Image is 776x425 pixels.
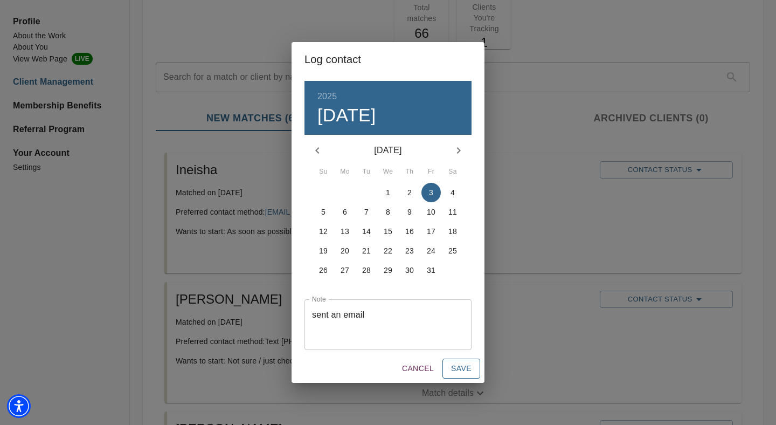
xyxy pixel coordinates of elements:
p: 15 [384,226,392,237]
button: 30 [400,261,419,280]
button: [DATE] [317,104,376,127]
p: [DATE] [330,144,446,157]
button: 4 [443,183,462,202]
button: 24 [421,241,441,261]
h2: Log contact [304,51,472,68]
span: Th [400,167,419,177]
button: 22 [378,241,398,261]
p: 6 [343,207,347,217]
button: 5 [314,202,333,222]
p: 11 [448,207,457,217]
button: 23 [400,241,419,261]
p: 29 [384,265,392,276]
button: 21 [357,241,376,261]
p: 20 [341,245,349,256]
div: Accessibility Menu [7,394,31,418]
button: 8 [378,202,398,222]
button: 6 [335,202,355,222]
button: 19 [314,241,333,261]
button: 14 [357,222,376,241]
p: 9 [407,207,412,217]
p: 2 [407,187,412,198]
p: 12 [319,226,328,237]
button: 31 [421,261,441,280]
p: 5 [321,207,325,217]
p: 7 [364,207,369,217]
button: 9 [400,202,419,222]
p: 30 [405,265,414,276]
p: 28 [362,265,371,276]
button: 10 [421,202,441,222]
button: Cancel [398,359,438,379]
button: 12 [314,222,333,241]
p: 22 [384,245,392,256]
p: 27 [341,265,349,276]
textarea: sent an email [312,310,464,340]
button: 28 [357,261,376,280]
span: Save [451,362,472,375]
button: 26 [314,261,333,280]
p: 3 [429,187,433,198]
p: 21 [362,245,371,256]
button: 16 [400,222,419,241]
button: 27 [335,261,355,280]
button: 7 [357,202,376,222]
button: 2 [400,183,419,202]
p: 24 [427,245,435,256]
button: 25 [443,241,462,261]
button: 29 [378,261,398,280]
span: We [378,167,398,177]
p: 23 [405,245,414,256]
p: 31 [427,265,435,276]
button: 1 [378,183,398,202]
span: Mo [335,167,355,177]
button: 15 [378,222,398,241]
span: Tu [357,167,376,177]
p: 13 [341,226,349,237]
p: 1 [386,187,390,198]
p: 18 [448,226,457,237]
button: 20 [335,241,355,261]
p: 25 [448,245,457,256]
button: 3 [421,183,441,202]
p: 26 [319,265,328,276]
p: 4 [451,187,455,198]
button: 17 [421,222,441,241]
p: 14 [362,226,371,237]
button: Save [442,359,480,379]
button: 13 [335,222,355,241]
span: Sa [443,167,462,177]
span: Fr [421,167,441,177]
p: 8 [386,207,390,217]
button: 2025 [317,89,337,104]
button: 18 [443,222,462,241]
p: 16 [405,226,414,237]
span: Cancel [402,362,434,375]
button: 11 [443,202,462,222]
span: Su [314,167,333,177]
p: 17 [427,226,435,237]
p: 10 [427,207,435,217]
p: 19 [319,245,328,256]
